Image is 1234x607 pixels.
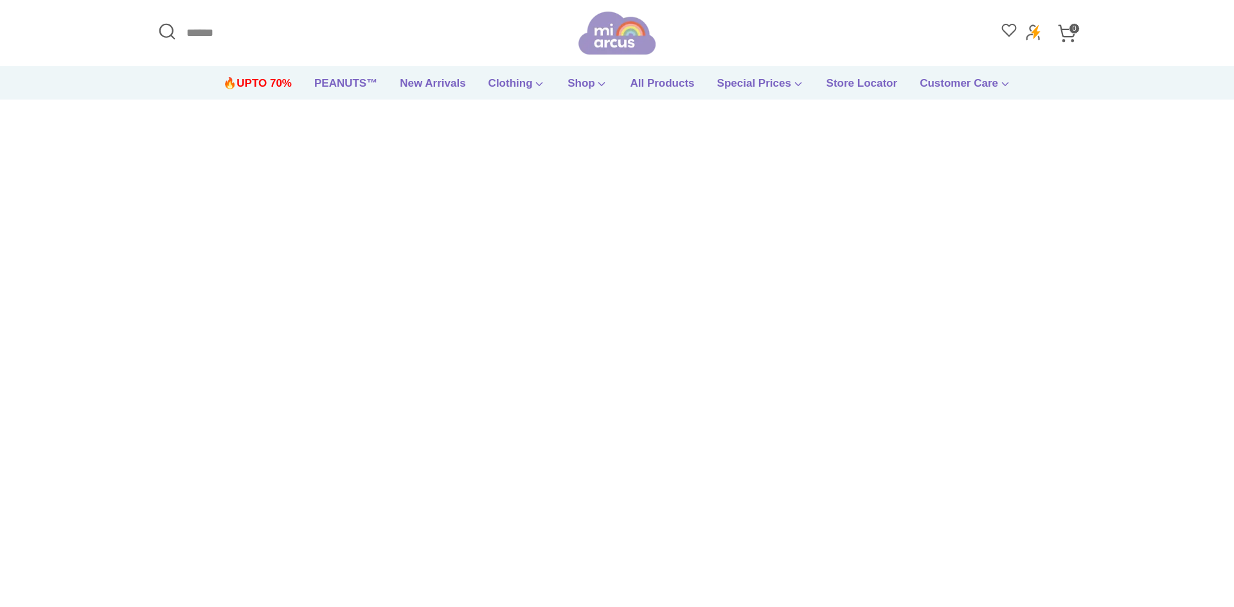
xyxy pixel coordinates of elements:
a: Shop [558,75,617,100]
button: Open Search [154,19,180,44]
a: 🔥UPTO 70% [213,75,301,100]
a: Special Prices [708,75,814,100]
a: PEANUTS™ [305,75,387,100]
span: 0 [1069,23,1080,34]
a: 0 [1054,21,1080,46]
a: All Products [620,75,704,100]
a: New Arrivals [390,75,475,100]
a: Clothing [479,75,555,100]
a: Customer Care [910,75,1021,100]
img: miarcus-logo [578,10,656,57]
a: Store Locator [817,75,908,100]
